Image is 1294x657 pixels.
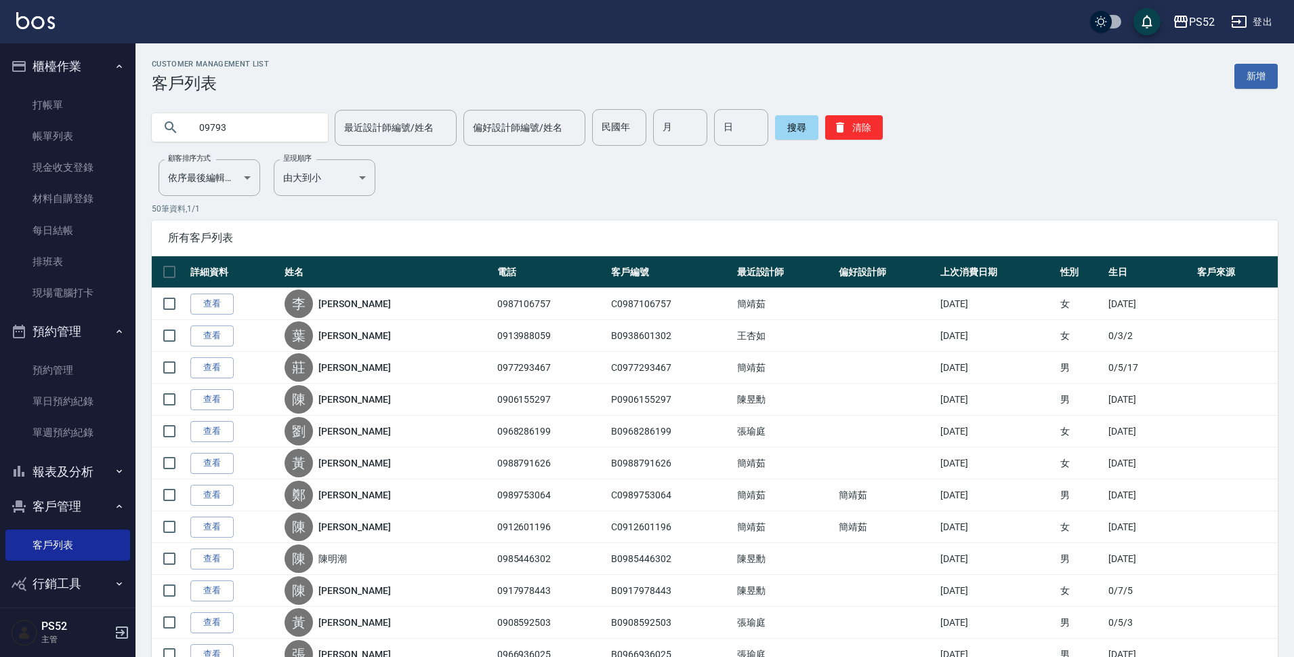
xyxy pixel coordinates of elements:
[734,447,835,479] td: 簡靖茹
[608,543,733,575] td: B0985446302
[937,288,1056,320] td: [DATE]
[285,449,313,477] div: 黃
[5,454,130,490] button: 報表及分析
[1105,575,1194,607] td: 0/7/5
[1105,447,1194,479] td: [DATE]
[190,485,234,506] a: 查看
[937,320,1056,352] td: [DATE]
[734,607,835,639] td: 張瑜庭
[494,384,608,416] td: 0906155297
[494,607,608,639] td: 0908592503
[1105,320,1194,352] td: 0/3/2
[608,575,733,607] td: B0917978443
[5,386,130,417] a: 單日預約紀錄
[190,453,234,474] a: 查看
[190,294,234,315] a: 查看
[5,314,130,349] button: 預約管理
[734,479,835,511] td: 簡靖茹
[318,488,390,502] a: [PERSON_NAME]
[318,329,390,342] a: [PERSON_NAME]
[5,566,130,601] button: 行銷工具
[1057,288,1105,320] td: 女
[494,447,608,479] td: 0988791626
[16,12,55,29] img: Logo
[494,320,608,352] td: 0913988059
[5,121,130,152] a: 帳單列表
[285,513,313,541] div: 陳
[168,231,1261,245] span: 所有客戶列表
[937,256,1056,288] th: 上次消費日期
[5,89,130,121] a: 打帳單
[494,511,608,543] td: 0912601196
[168,153,211,163] label: 顧客排序方式
[318,584,390,597] a: [PERSON_NAME]
[285,576,313,605] div: 陳
[494,288,608,320] td: 0987106757
[190,580,234,601] a: 查看
[190,517,234,538] a: 查看
[1057,416,1105,447] td: 女
[1226,9,1278,35] button: 登出
[937,575,1056,607] td: [DATE]
[937,543,1056,575] td: [DATE]
[494,575,608,607] td: 0917978443
[937,511,1056,543] td: [DATE]
[5,152,130,183] a: 現金收支登錄
[608,384,733,416] td: P0906155297
[608,320,733,352] td: B0938601302
[734,352,835,384] td: 簡靖茹
[152,74,269,93] h3: 客戶列表
[608,447,733,479] td: B0988791626
[5,417,130,448] a: 單週預約紀錄
[5,489,130,524] button: 客戶管理
[285,321,313,350] div: 葉
[318,424,390,438] a: [PERSON_NAME]
[734,543,835,575] td: 陳昱勳
[1167,8,1220,36] button: PS52
[281,256,493,288] th: 姓名
[937,607,1056,639] td: [DATE]
[190,549,234,570] a: 查看
[734,575,835,607] td: 陳昱勳
[937,447,1056,479] td: [DATE]
[152,203,1278,215] p: 50 筆資料, 1 / 1
[190,389,234,410] a: 查看
[937,479,1056,511] td: [DATE]
[608,416,733,447] td: B0968286199
[274,159,375,196] div: 由大到小
[318,393,390,406] a: [PERSON_NAME]
[190,612,234,633] a: 查看
[5,355,130,386] a: 預約管理
[494,416,608,447] td: 0968286199
[190,421,234,442] a: 查看
[5,49,130,84] button: 櫃檯作業
[1057,320,1105,352] td: 女
[1057,543,1105,575] td: 男
[825,115,883,140] button: 清除
[608,288,733,320] td: C0987106757
[1105,352,1194,384] td: 0/5/17
[1105,479,1194,511] td: [DATE]
[318,520,390,534] a: [PERSON_NAME]
[285,353,313,382] div: 莊
[1194,256,1278,288] th: 客戶來源
[285,385,313,414] div: 陳
[285,417,313,445] div: 劉
[835,256,937,288] th: 偏好設計師
[318,616,390,629] a: [PERSON_NAME]
[608,256,733,288] th: 客戶編號
[1234,64,1278,89] a: 新增
[1133,8,1161,35] button: save
[734,256,835,288] th: 最近設計師
[5,246,130,277] a: 排班表
[835,511,937,543] td: 簡靖茹
[494,256,608,288] th: 電話
[190,109,317,146] input: 搜尋關鍵字
[1057,384,1105,416] td: 男
[608,511,733,543] td: C0912601196
[1105,256,1194,288] th: 生日
[937,384,1056,416] td: [DATE]
[318,456,390,470] a: [PERSON_NAME]
[734,511,835,543] td: 簡靖茹
[1105,384,1194,416] td: [DATE]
